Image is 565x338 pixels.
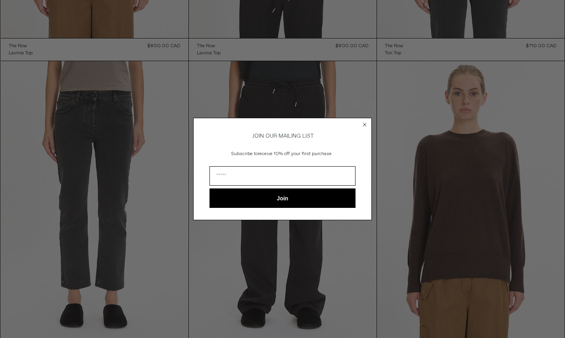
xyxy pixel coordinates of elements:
span: Subscribe to [231,151,258,157]
input: Email [209,166,356,186]
span: receive 10% off your first purchase [258,151,332,157]
button: Join [209,188,356,208]
button: Close dialog [361,121,369,129]
span: JOIN OUR MAILING LIST [251,133,314,140]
